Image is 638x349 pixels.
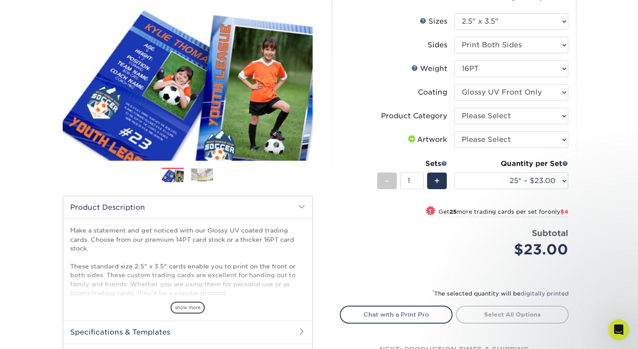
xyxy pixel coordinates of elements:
span: only [548,208,568,215]
p: Make a statement and get noticed with our Glossy UV coated trading cards. Choose from our premium... [70,226,305,333]
a: Select All Options [456,306,569,323]
div: Coating [418,87,447,98]
h2: Product Description [63,196,312,219]
span: ! [429,207,431,216]
span: $4 [560,208,568,215]
strong: 25 [449,208,456,215]
div: Weight [411,63,447,74]
span: show more [171,302,205,314]
div: Sets [377,159,447,169]
a: digitally printed [520,290,569,297]
h2: Specifications & Templates [63,321,312,343]
div: Sizes [420,16,447,27]
img: Trading Cards 02 [191,168,213,182]
div: Sides [428,40,447,50]
span: + [434,174,440,187]
div: Quantity per Set [454,159,568,169]
img: Trading Cards 01 [162,168,184,183]
strong: Subtotal [532,228,568,238]
div: Product Category [381,111,447,121]
small: The selected quantity will be [432,290,569,297]
span: - [385,174,389,187]
small: Get more trading cards per set for [438,208,568,217]
a: Chat with a Print Pro [340,306,453,323]
div: $23.00 [461,239,568,260]
div: Artwork [406,134,447,145]
iframe: Intercom live chat [608,319,629,340]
